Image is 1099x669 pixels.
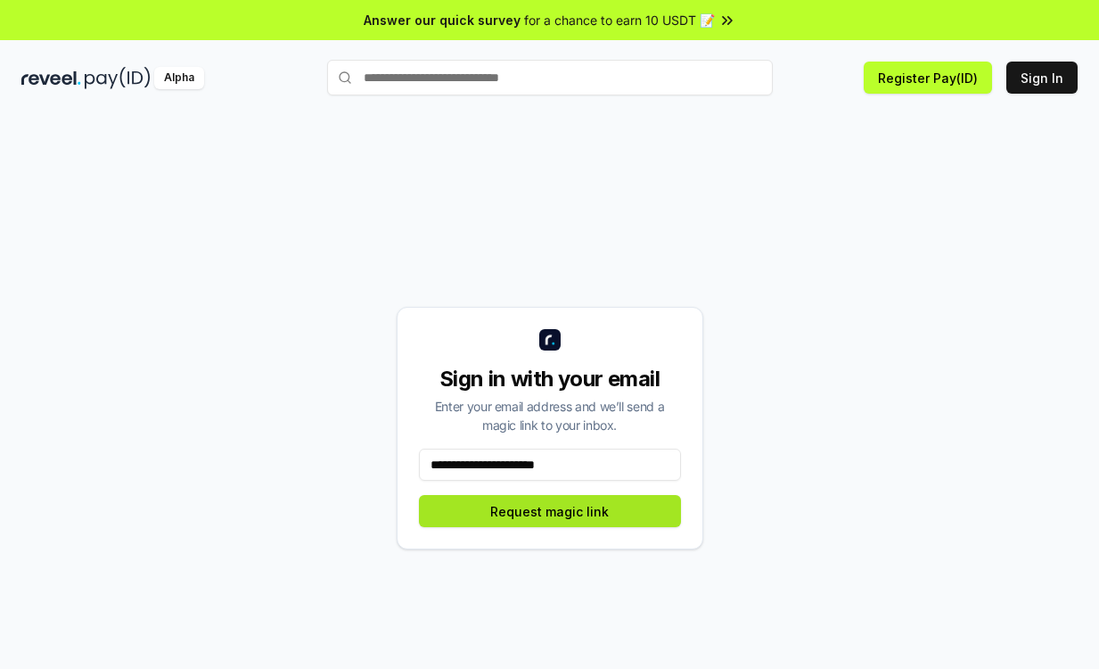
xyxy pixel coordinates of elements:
[85,67,151,89] img: pay_id
[539,329,561,351] img: logo_small
[21,67,81,89] img: reveel_dark
[364,11,521,29] span: Answer our quick survey
[154,67,204,89] div: Alpha
[864,62,992,94] button: Register Pay(ID)
[419,495,681,527] button: Request magic link
[419,365,681,393] div: Sign in with your email
[524,11,715,29] span: for a chance to earn 10 USDT 📝
[419,397,681,434] div: Enter your email address and we’ll send a magic link to your inbox.
[1006,62,1078,94] button: Sign In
